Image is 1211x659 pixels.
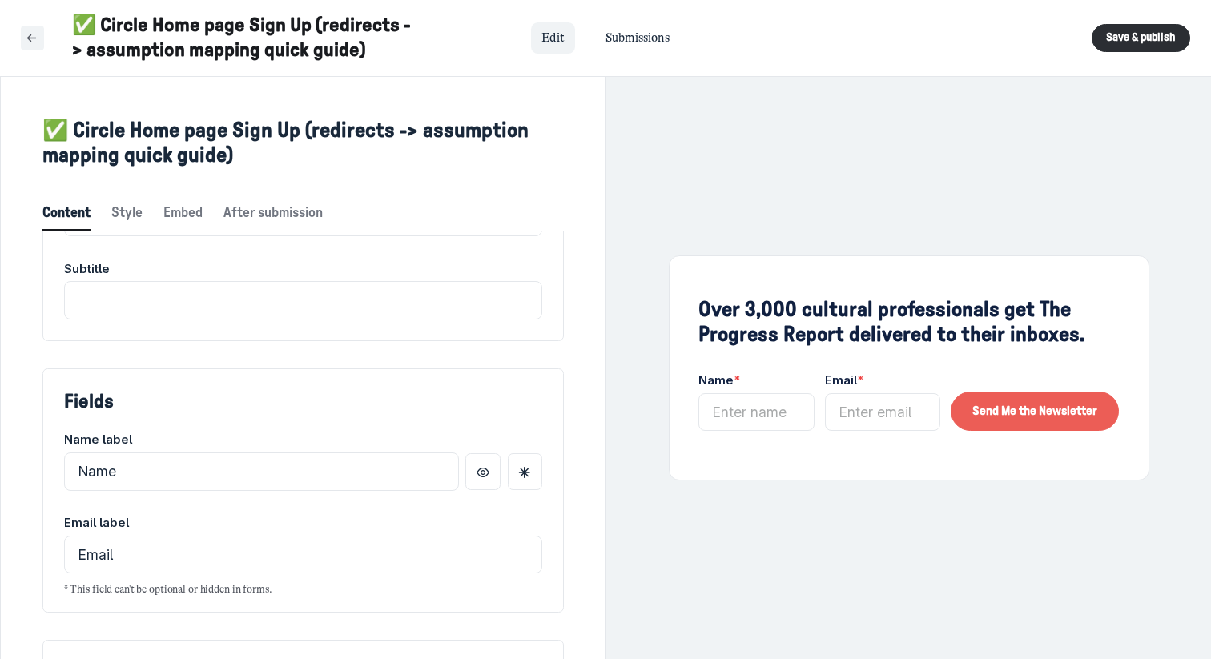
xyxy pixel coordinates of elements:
[825,393,940,432] input: Enter email
[64,581,543,598] p: * This field can't be optional or hidden in forms.
[698,393,814,432] input: Enter name
[42,119,564,168] h4: ✅ Circle Home page Sign Up (redirects -> assumption mapping quick guide)
[1092,24,1191,52] button: Save & publish
[64,390,543,414] h5: Fields
[163,196,203,231] button: Embed
[698,298,1119,348] h4: Over 3,000 cultural professionals get The Progress Report delivered to their inboxes.
[42,196,91,231] button: Content
[64,514,129,532] span: Email label
[223,196,323,231] button: After submission
[223,206,323,219] span: After submission
[825,372,863,390] span: Email
[72,14,411,62] h5: ✅ Circle Home page Sign Up (redirects -> assumption mapping quick guide)
[42,206,91,219] span: Content
[163,206,203,219] span: Embed
[541,30,565,47] span: Edit
[21,26,44,50] button: Back to forms list
[698,372,740,390] span: Name
[605,30,670,47] span: Submissions
[64,431,132,449] span: Name label
[111,206,143,219] span: Style
[111,196,143,231] button: Style
[64,260,110,279] span: Subtitle
[951,392,1119,432] button: Send Me the Newsletter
